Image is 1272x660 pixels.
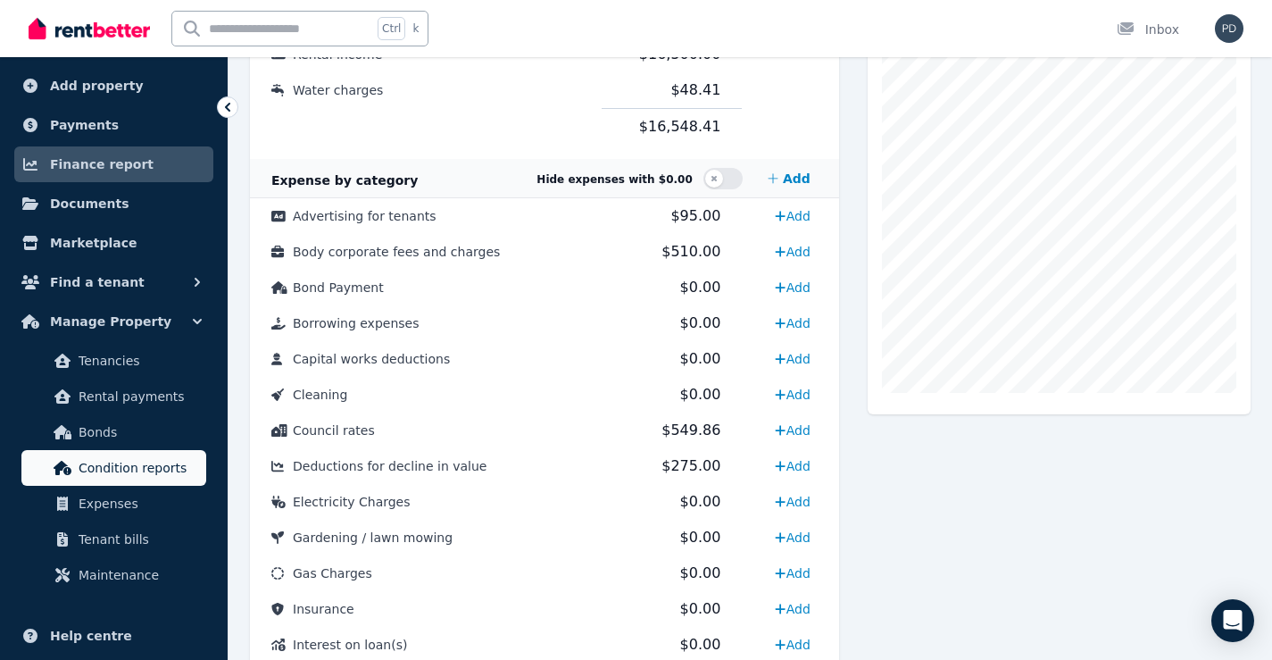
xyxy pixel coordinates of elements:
[14,186,213,221] a: Documents
[21,414,206,450] a: Bonds
[680,386,721,403] span: $0.00
[768,345,817,373] a: Add
[661,243,720,260] span: $510.00
[14,68,213,104] a: Add property
[79,422,199,443] span: Bonds
[21,450,206,486] a: Condition reports
[670,207,720,224] span: $95.00
[768,309,817,338] a: Add
[768,416,817,445] a: Add
[293,245,500,259] span: Body corporate fees and charges
[14,304,213,339] button: Manage Property
[293,280,384,295] span: Bond Payment
[768,452,817,480] a: Add
[21,486,206,522] a: Expenses
[536,173,692,186] span: Hide expenses with $0.00
[768,380,817,409] a: Add
[293,316,419,330] span: Borrowing expenses
[768,523,817,552] a: Add
[680,493,721,510] span: $0.00
[768,202,817,230] a: Add
[14,107,213,143] a: Payments
[680,636,721,653] span: $0.00
[14,225,213,261] a: Marketplace
[293,459,486,473] span: Deductions for decline in value
[661,422,720,439] span: $549.86
[768,273,817,302] a: Add
[768,595,817,623] a: Add
[50,75,144,96] span: Add property
[768,631,817,659] a: Add
[271,173,418,188] span: Expense by category
[50,154,154,175] span: Finance report
[293,209,436,223] span: Advertising for tenants
[14,618,213,654] a: Help centre
[293,638,407,652] span: Interest on loan(s)
[21,343,206,379] a: Tenancies
[50,272,145,293] span: Find a tenant
[680,600,721,617] span: $0.00
[79,386,199,407] span: Rental payments
[412,21,419,36] span: k
[639,118,721,135] span: $16,548.41
[293,531,453,545] span: Gardening / lawn mowing
[50,114,119,136] span: Payments
[21,379,206,414] a: Rental payments
[293,388,347,402] span: Cleaning
[378,17,405,40] span: Ctrl
[21,522,206,557] a: Tenant bills
[50,193,129,214] span: Documents
[680,529,721,546] span: $0.00
[293,352,450,366] span: Capital works deductions
[670,81,720,98] span: $48.41
[21,557,206,593] a: Maintenance
[14,264,213,300] button: Find a tenant
[661,457,720,474] span: $275.00
[293,83,383,97] span: Water charges
[79,457,199,479] span: Condition reports
[29,15,150,42] img: RentBetter
[50,232,137,254] span: Marketplace
[768,559,817,588] a: Add
[50,625,132,647] span: Help centre
[50,311,171,332] span: Manage Property
[768,488,817,516] a: Add
[680,564,721,581] span: $0.00
[79,493,199,514] span: Expenses
[680,279,721,296] span: $0.00
[79,529,199,550] span: Tenant bills
[761,161,818,196] a: Add
[293,495,411,509] span: Electricity Charges
[768,238,817,266] a: Add
[14,146,213,182] a: Finance report
[79,350,199,372] span: Tenancies
[1117,21,1179,38] div: Inbox
[680,350,721,367] span: $0.00
[79,564,199,586] span: Maintenance
[293,566,372,581] span: Gas Charges
[680,314,721,331] span: $0.00
[1215,14,1243,43] img: Paolo Del Monte
[293,423,375,438] span: Council rates
[293,602,354,616] span: Insurance
[1211,599,1254,642] div: Open Intercom Messenger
